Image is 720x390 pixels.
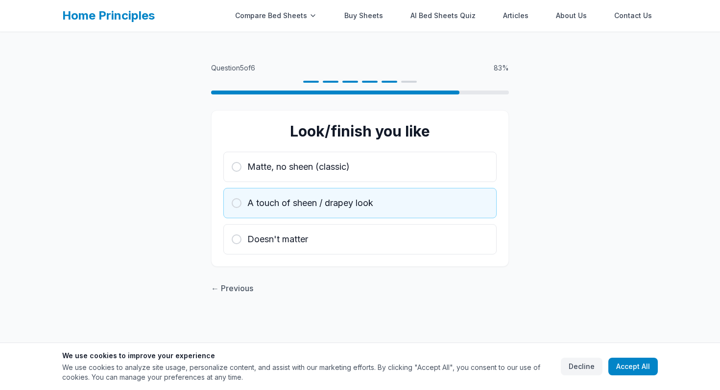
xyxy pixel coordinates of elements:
span: Matte, no sheen (classic) [247,160,350,174]
a: AI Bed Sheets Quiz [405,6,481,25]
a: Contact Us [608,6,658,25]
button: Doesn't matter [223,224,497,254]
button: Decline [561,358,602,375]
p: We use cookies to analyze site usage, personalize content, and assist with our marketing efforts.... [62,363,553,382]
div: Compare Bed Sheets [229,6,323,25]
h3: We use cookies to improve your experience [62,351,553,361]
h1: Look/finish you like [223,122,497,140]
span: A touch of sheen / drapey look [247,196,373,210]
a: Home Principles [62,8,155,23]
button: Matte, no sheen (classic) [223,152,497,182]
button: Accept All [608,358,658,375]
span: 83 % [494,63,509,73]
span: Doesn't matter [247,232,308,246]
a: Articles [497,6,534,25]
a: About Us [550,6,593,25]
span: Question 5 of 6 [211,63,255,73]
a: Buy Sheets [338,6,389,25]
button: A touch of sheen / drapey look [223,188,497,218]
button: ← Previous [211,282,253,294]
